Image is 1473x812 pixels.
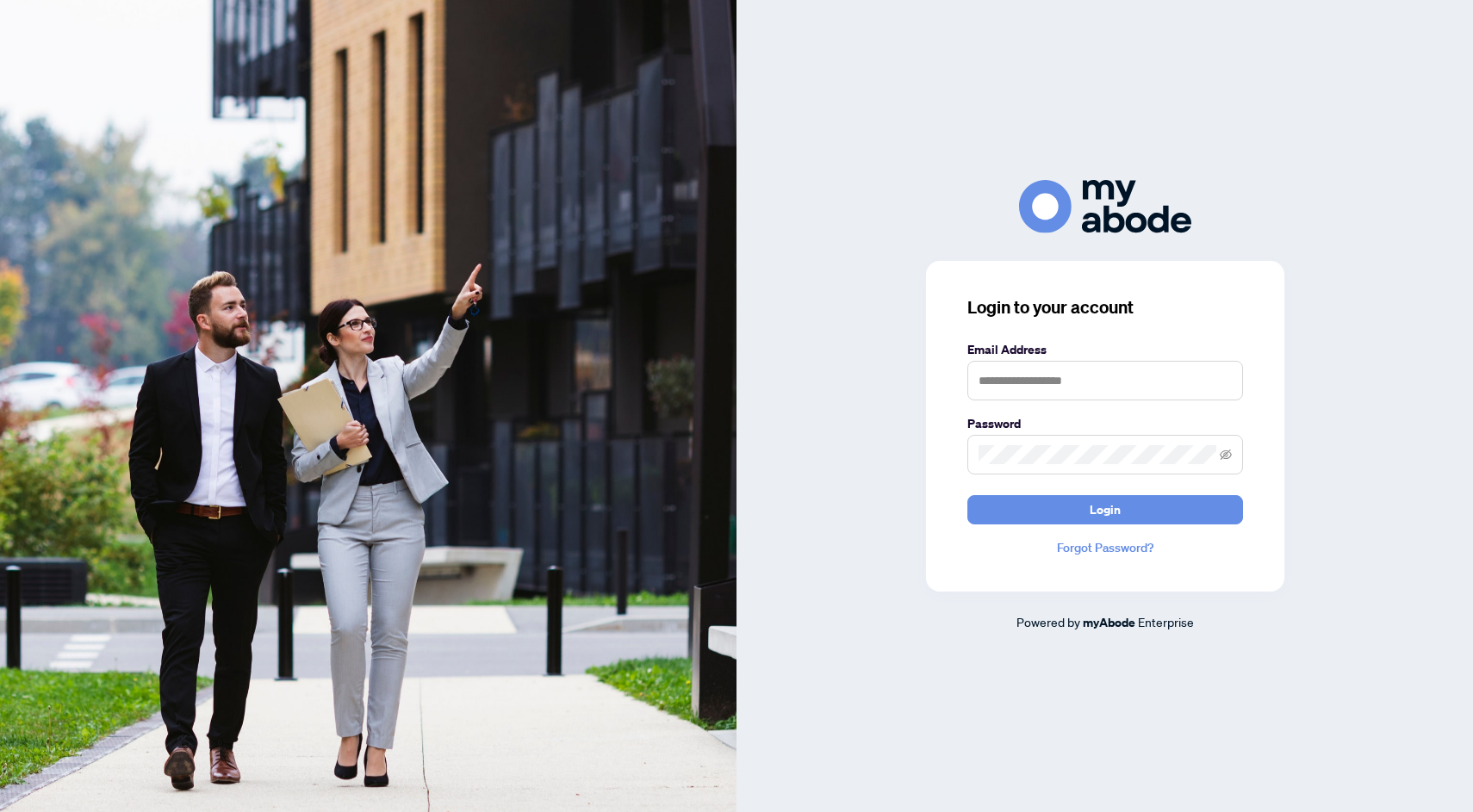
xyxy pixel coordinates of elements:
button: Login [967,495,1243,524]
label: Email Address [967,340,1243,359]
a: myAbode [1083,613,1135,632]
a: Forgot Password? [967,538,1243,557]
span: eye-invisible [1220,449,1232,461]
span: Login [1090,496,1121,524]
label: Password [967,414,1243,433]
h3: Login to your account [967,295,1243,319]
img: ma-logo [1019,180,1191,232]
span: Powered by [1016,614,1080,629]
span: Enterprise [1138,614,1194,629]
